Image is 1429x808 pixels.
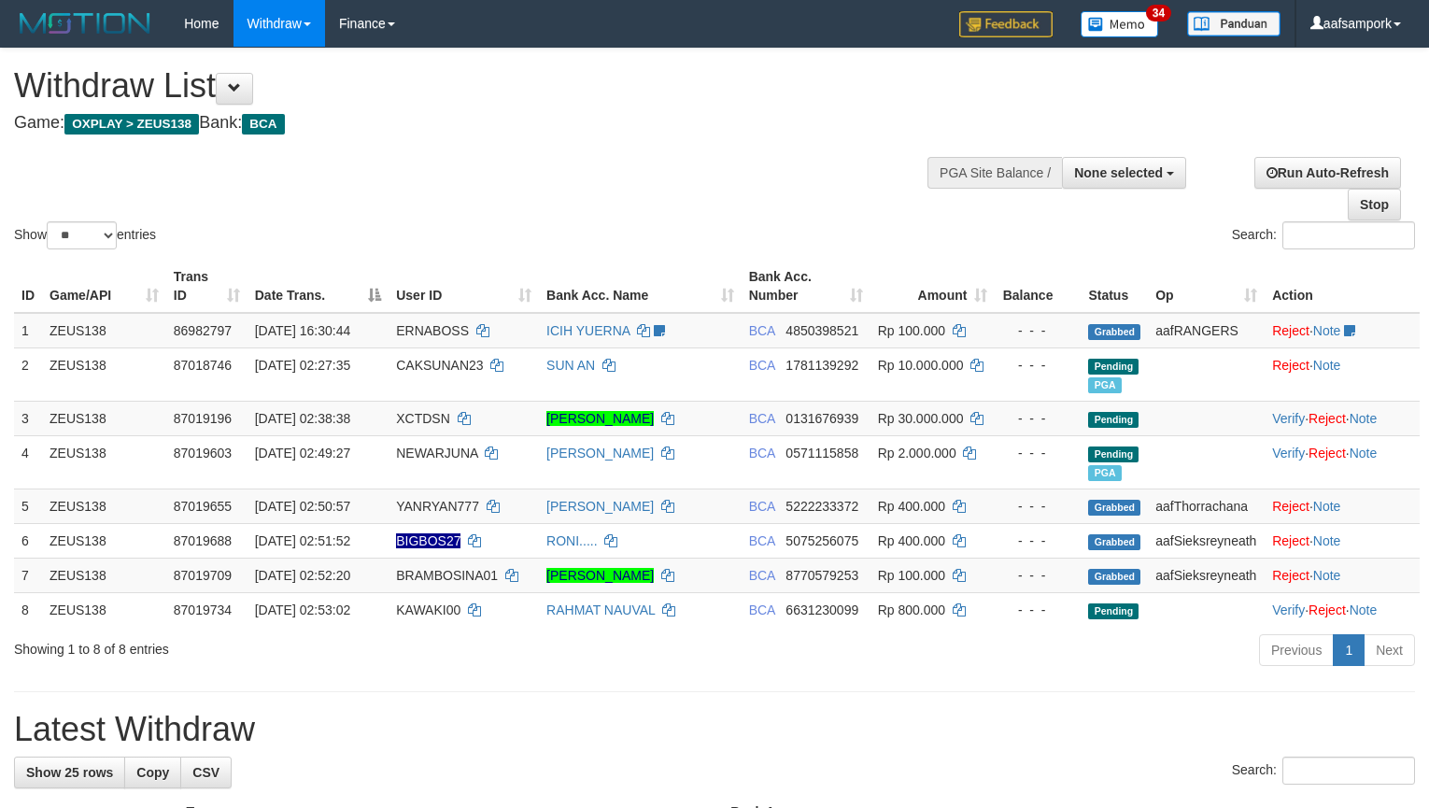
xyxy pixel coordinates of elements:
[1088,534,1140,550] span: Grabbed
[42,558,166,592] td: ZEUS138
[255,499,350,514] span: [DATE] 02:50:57
[878,533,945,548] span: Rp 400.000
[1148,558,1265,592] td: aafSieksreyneath
[1081,260,1148,313] th: Status
[1002,566,1073,585] div: - - -
[1313,533,1341,548] a: Note
[878,358,964,373] span: Rp 10.000.000
[1265,260,1420,313] th: Action
[546,602,655,617] a: RAHMAT NAUVAL
[785,568,858,583] span: Copy 8770579253 to clipboard
[1088,465,1121,481] span: Marked by aafpengsreynich
[14,221,156,249] label: Show entries
[389,260,539,313] th: User ID: activate to sort column ascending
[539,260,742,313] th: Bank Acc. Name: activate to sort column ascending
[14,347,42,401] td: 2
[1313,358,1341,373] a: Note
[396,323,469,338] span: ERNABOSS
[1148,489,1265,523] td: aafThorrachana
[174,499,232,514] span: 87019655
[255,323,350,338] span: [DATE] 16:30:44
[1309,602,1346,617] a: Reject
[1265,313,1420,348] td: ·
[749,499,775,514] span: BCA
[1333,634,1365,666] a: 1
[174,533,232,548] span: 87019688
[14,558,42,592] td: 7
[785,358,858,373] span: Copy 1781139292 to clipboard
[749,533,775,548] span: BCA
[1313,323,1341,338] a: Note
[749,323,775,338] span: BCA
[878,323,945,338] span: Rp 100.000
[1272,568,1309,583] a: Reject
[785,499,858,514] span: Copy 5222233372 to clipboard
[1254,157,1401,189] a: Run Auto-Refresh
[42,260,166,313] th: Game/API: activate to sort column ascending
[1088,359,1139,375] span: Pending
[1265,347,1420,401] td: ·
[870,260,996,313] th: Amount: activate to sort column ascending
[878,602,945,617] span: Rp 800.000
[174,411,232,426] span: 87019196
[1148,313,1265,348] td: aafRANGERS
[1313,568,1341,583] a: Note
[255,411,350,426] span: [DATE] 02:38:38
[1259,634,1334,666] a: Previous
[1282,221,1415,249] input: Search:
[396,446,477,461] span: NEWARJUNA
[1002,409,1073,428] div: - - -
[1232,221,1415,249] label: Search:
[255,358,350,373] span: [DATE] 02:27:35
[64,114,199,135] span: OXPLAY > ZEUS138
[42,435,166,489] td: ZEUS138
[1088,324,1140,340] span: Grabbed
[1146,5,1171,21] span: 34
[1265,523,1420,558] td: ·
[47,221,117,249] select: Showentries
[1265,401,1420,435] td: · ·
[1002,601,1073,619] div: - - -
[1081,11,1159,37] img: Button%20Memo.svg
[1313,499,1341,514] a: Note
[878,446,956,461] span: Rp 2.000.000
[546,446,654,461] a: [PERSON_NAME]
[396,602,460,617] span: KAWAKI00
[1265,435,1420,489] td: · ·
[546,499,654,514] a: [PERSON_NAME]
[1272,533,1309,548] a: Reject
[255,533,350,548] span: [DATE] 02:51:52
[242,114,284,135] span: BCA
[174,602,232,617] span: 87019734
[42,313,166,348] td: ZEUS138
[396,358,483,373] span: CAKSUNAN23
[742,260,870,313] th: Bank Acc. Number: activate to sort column ascending
[1074,165,1163,180] span: None selected
[255,602,350,617] span: [DATE] 02:53:02
[1062,157,1186,189] button: None selected
[1348,189,1401,220] a: Stop
[1088,377,1121,393] span: Marked by aafpengsreynich
[1350,602,1378,617] a: Note
[136,765,169,780] span: Copy
[26,765,113,780] span: Show 25 rows
[1088,569,1140,585] span: Grabbed
[14,114,934,133] h4: Game: Bank:
[785,323,858,338] span: Copy 4850398521 to clipboard
[785,411,858,426] span: Copy 0131676939 to clipboard
[1282,757,1415,785] input: Search:
[174,568,232,583] span: 87019709
[14,523,42,558] td: 6
[878,568,945,583] span: Rp 100.000
[749,568,775,583] span: BCA
[192,765,219,780] span: CSV
[749,602,775,617] span: BCA
[785,446,858,461] span: Copy 0571115858 to clipboard
[248,260,389,313] th: Date Trans.: activate to sort column descending
[14,632,582,659] div: Showing 1 to 8 of 8 entries
[1272,358,1309,373] a: Reject
[42,592,166,627] td: ZEUS138
[174,358,232,373] span: 87018746
[14,592,42,627] td: 8
[42,347,166,401] td: ZEUS138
